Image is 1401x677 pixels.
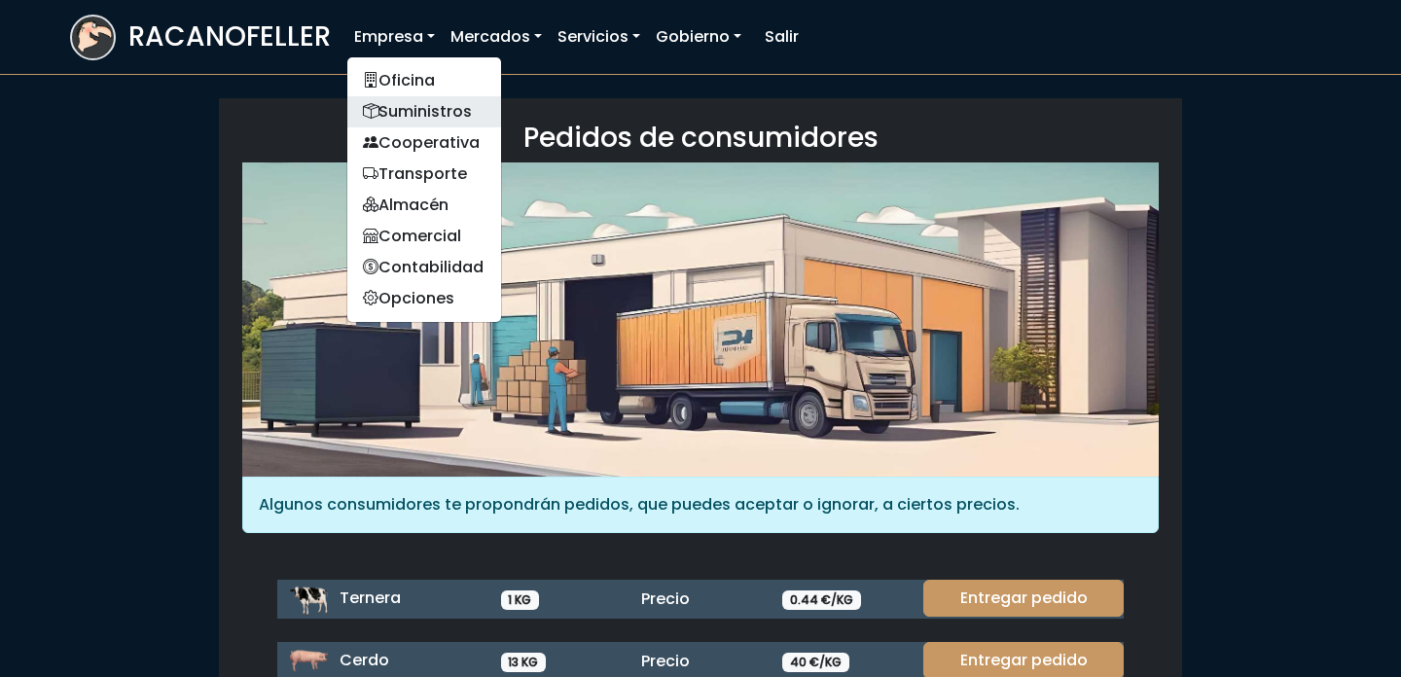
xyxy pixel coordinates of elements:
[629,588,771,611] div: Precio
[340,587,401,609] span: Ternera
[242,122,1159,155] h3: Pedidos de consumidores
[757,18,807,56] a: Salir
[347,65,501,96] a: Oficina
[347,221,501,252] a: Comercial
[648,18,749,56] a: Gobierno
[128,20,331,53] h3: RACANOFELLER
[347,96,501,127] a: Suministros
[782,653,849,672] span: 40 €/KG
[347,252,501,283] a: Contabilidad
[347,159,501,190] a: Transporte
[72,17,114,53] img: logoracarojo.png
[346,18,443,56] a: Empresa
[501,653,547,672] span: 13 KG
[443,18,550,56] a: Mercados
[70,10,331,65] a: RACANOFELLER
[550,18,648,56] a: Servicios
[923,580,1124,617] a: Entregar pedido
[242,477,1159,533] div: Algunos consumidores te propondrán pedidos, que puedes aceptar o ignorar, a ciertos precios.
[347,190,501,221] a: Almacén
[340,649,389,671] span: Cerdo
[629,650,771,673] div: Precio
[289,580,328,619] img: ternera.png
[242,162,1159,477] img: orders.jpg
[347,283,501,314] a: Opciones
[347,127,501,159] a: Cooperativa
[782,590,861,610] span: 0.44 €/KG
[501,590,540,610] span: 1 KG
